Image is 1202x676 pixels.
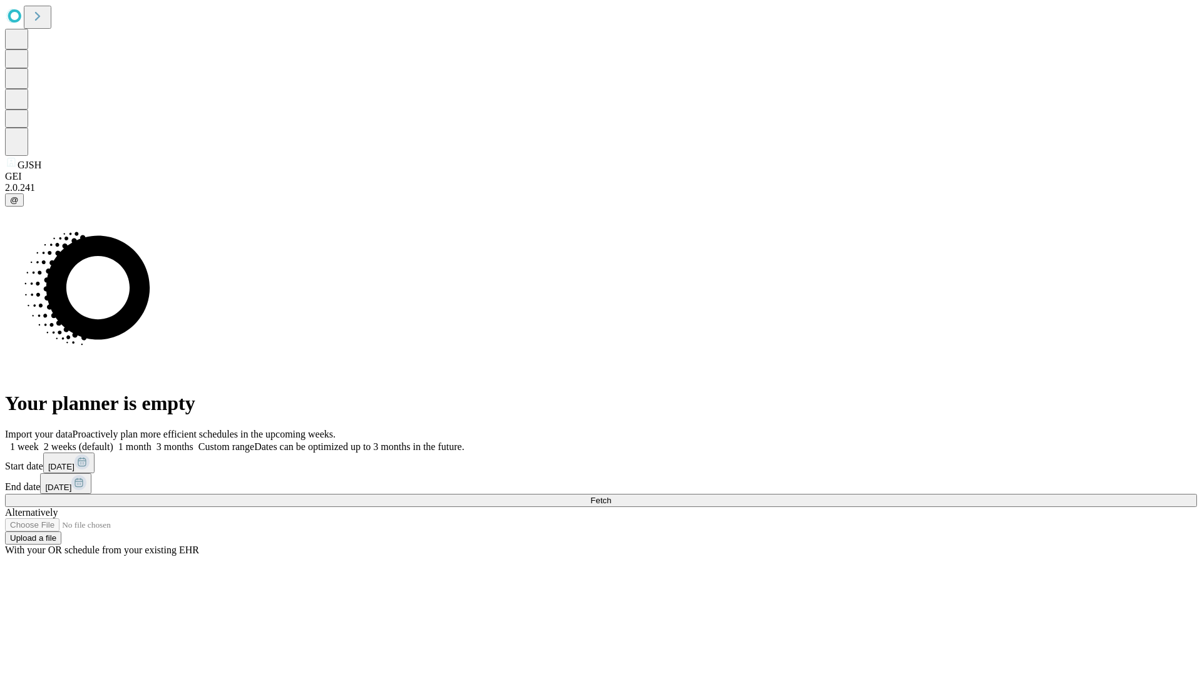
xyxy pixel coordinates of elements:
span: 1 month [118,441,152,452]
span: GJSH [18,160,41,170]
span: With your OR schedule from your existing EHR [5,545,199,555]
button: @ [5,193,24,207]
span: Custom range [198,441,254,452]
span: [DATE] [48,462,74,471]
button: [DATE] [43,453,95,473]
div: 2.0.241 [5,182,1197,193]
span: Import your data [5,429,73,439]
span: 2 weeks (default) [44,441,113,452]
div: End date [5,473,1197,494]
div: GEI [5,171,1197,182]
button: Upload a file [5,531,61,545]
button: Fetch [5,494,1197,507]
span: Fetch [590,496,611,505]
span: @ [10,195,19,205]
span: Proactively plan more efficient schedules in the upcoming weeks. [73,429,336,439]
span: Dates can be optimized up to 3 months in the future. [254,441,464,452]
h1: Your planner is empty [5,392,1197,415]
button: [DATE] [40,473,91,494]
div: Start date [5,453,1197,473]
span: Alternatively [5,507,58,518]
span: [DATE] [45,483,71,492]
span: 1 week [10,441,39,452]
span: 3 months [157,441,193,452]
